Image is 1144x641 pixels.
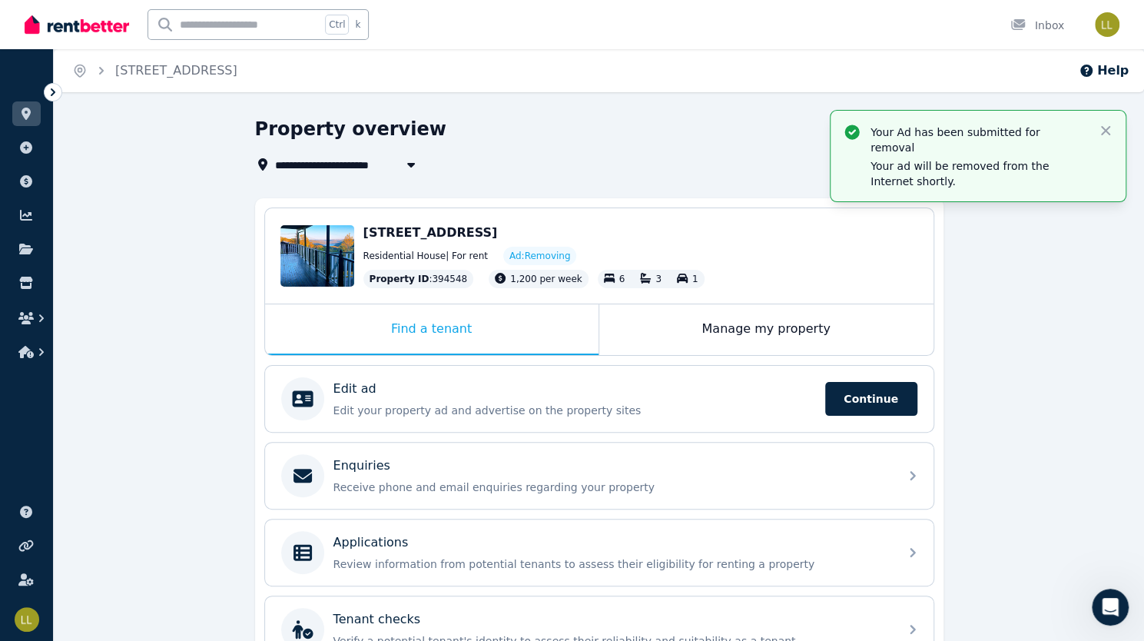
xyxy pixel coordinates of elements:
[870,158,1086,189] p: Your ad will be removed from the Internet shortly.
[655,274,662,284] span: 3
[128,518,181,529] span: Messages
[16,204,291,261] div: Profile image for The RentBetter TeamDid that answer your question?The RentBetter Team•[DATE]
[185,233,228,249] div: • [DATE]
[333,480,890,495] p: Receive phone and email enquiries regarding your property
[22,437,285,465] div: Lease Agreement
[265,520,933,586] a: ApplicationsReview information from potential tenants to assess their eligibility for renting a p...
[22,465,285,493] div: Creating and Managing Your Ad
[370,273,429,285] span: Property ID
[22,408,285,437] div: How much does it cost?
[509,250,571,262] span: Ad: Removing
[619,274,625,284] span: 6
[205,480,307,541] button: Help
[34,518,68,529] span: Home
[15,181,292,262] div: Recent messageProfile image for The RentBetter TeamDid that answer your question?The RentBetter T...
[22,380,285,408] div: Rental Payments - How They Work
[1092,589,1129,626] iframe: Intercom live chat
[870,125,1086,155] p: Your Ad has been submitted for removal
[510,274,582,284] span: 1,200 per week
[32,194,276,211] div: Recent message
[22,343,285,374] button: Search for help
[1079,61,1129,80] button: Help
[115,63,237,78] a: [STREET_ADDRESS]
[32,350,124,367] span: Search for help
[333,610,421,629] p: Tenant checks
[68,233,182,249] div: The RentBetter Team
[692,274,698,284] span: 1
[68,218,237,231] span: Did that answer your question?
[15,607,39,632] img: Lillian Li
[31,135,277,161] p: How can we help?
[32,471,257,487] div: Creating and Managing Your Ad
[825,382,917,416] span: Continue
[333,380,376,398] p: Edit ad
[363,225,498,240] span: [STREET_ADDRESS]
[355,18,360,31] span: k
[599,304,933,355] div: Manage my property
[15,270,292,328] div: Send us a messageWe typically reply in under 30 minutes
[244,518,268,529] span: Help
[363,250,488,262] span: Residential House | For rent
[333,457,390,475] p: Enquiries
[54,49,256,92] nav: Breadcrumb
[255,117,446,141] h1: Property overview
[183,25,214,55] img: Profile image for Jodie
[32,414,257,430] div: How much does it cost?
[32,386,257,402] div: Rental Payments - How They Work
[31,29,142,54] img: logo
[32,299,257,315] div: We typically reply in under 30 minutes
[32,218,62,248] img: Profile image for The RentBetter Team
[25,13,129,36] img: RentBetter
[265,366,933,432] a: Edit adEdit your property ad and advertise on the property sitesContinue
[31,109,277,135] p: Hi [PERSON_NAME]
[333,556,890,572] p: Review information from potential tenants to assess their eligibility for renting a property
[32,443,257,459] div: Lease Agreement
[1010,18,1064,33] div: Inbox
[102,480,204,541] button: Messages
[265,304,599,355] div: Find a tenant
[212,25,243,55] img: Profile image for Jeremy
[333,533,409,552] p: Applications
[241,25,272,55] img: Profile image for Rochelle
[1095,12,1119,37] img: Lillian Li
[333,403,816,418] p: Edit your property ad and advertise on the property sites
[363,270,474,288] div: : 394548
[265,443,933,509] a: EnquiriesReceive phone and email enquiries regarding your property
[325,15,349,35] span: Ctrl
[32,283,257,299] div: Send us a message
